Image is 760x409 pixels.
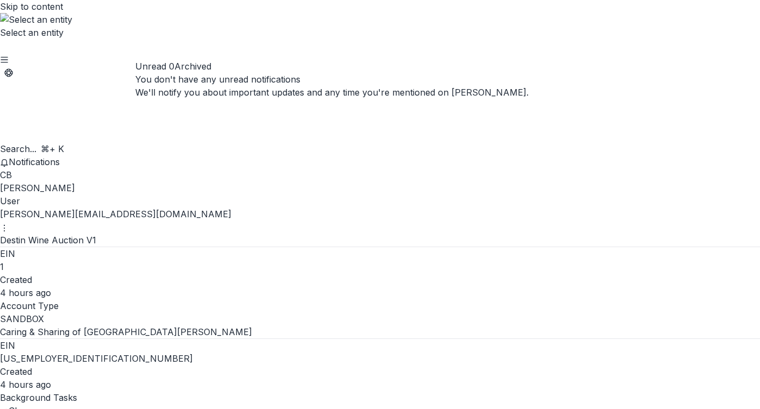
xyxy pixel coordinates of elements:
[4,65,13,78] button: Get Help
[9,156,60,167] span: Notifications
[41,142,64,155] div: ⌘ + K
[135,73,529,86] p: You don't have any unread notifications
[135,60,174,73] button: Unread
[135,86,529,99] p: We'll notify you about important updates and any time you're mentioned on [PERSON_NAME].
[169,61,174,72] span: 0
[174,60,211,73] button: Archived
